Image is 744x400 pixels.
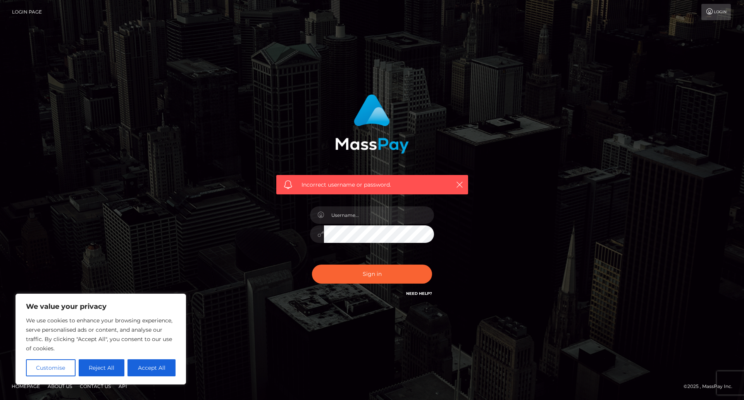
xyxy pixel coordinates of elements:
[701,4,731,20] a: Login
[45,380,75,392] a: About Us
[684,382,738,391] div: © 2025 , MassPay Inc.
[79,359,125,376] button: Reject All
[406,291,432,296] a: Need Help?
[335,94,409,154] img: MassPay Login
[26,316,176,353] p: We use cookies to enhance your browsing experience, serve personalised ads or content, and analys...
[15,294,186,384] div: We value your privacy
[115,380,130,392] a: API
[9,380,43,392] a: Homepage
[77,380,114,392] a: Contact Us
[26,359,76,376] button: Customise
[127,359,176,376] button: Accept All
[324,206,434,224] input: Username...
[12,4,42,20] a: Login Page
[26,302,176,311] p: We value your privacy
[312,265,432,284] button: Sign in
[301,181,443,189] span: Incorrect username or password.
